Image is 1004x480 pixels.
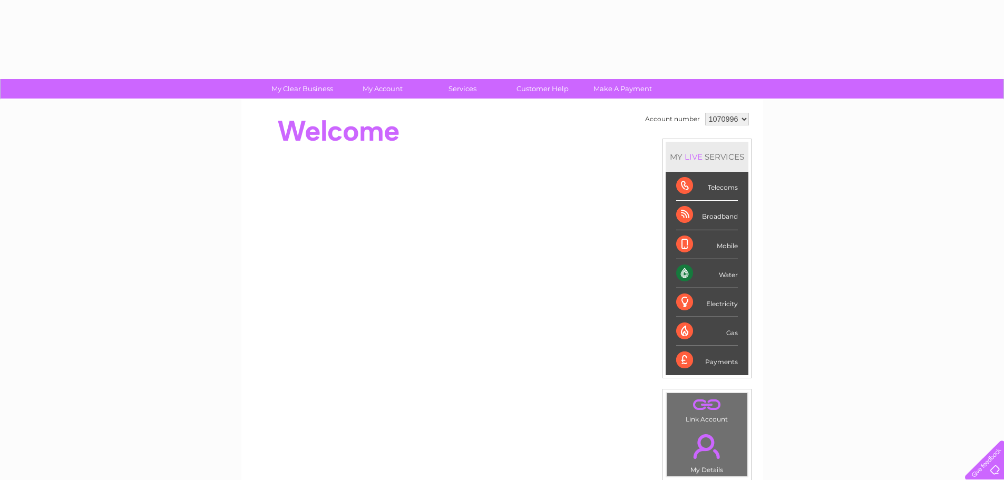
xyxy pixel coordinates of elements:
[339,79,426,99] a: My Account
[669,396,745,414] a: .
[676,288,738,317] div: Electricity
[669,428,745,465] a: .
[676,317,738,346] div: Gas
[499,79,586,99] a: Customer Help
[676,259,738,288] div: Water
[676,201,738,230] div: Broadband
[676,346,738,375] div: Payments
[642,110,703,128] td: Account number
[676,172,738,201] div: Telecoms
[666,393,748,426] td: Link Account
[259,79,346,99] a: My Clear Business
[676,230,738,259] div: Mobile
[666,142,748,172] div: MY SERVICES
[579,79,666,99] a: Make A Payment
[683,152,705,162] div: LIVE
[666,425,748,477] td: My Details
[419,79,506,99] a: Services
